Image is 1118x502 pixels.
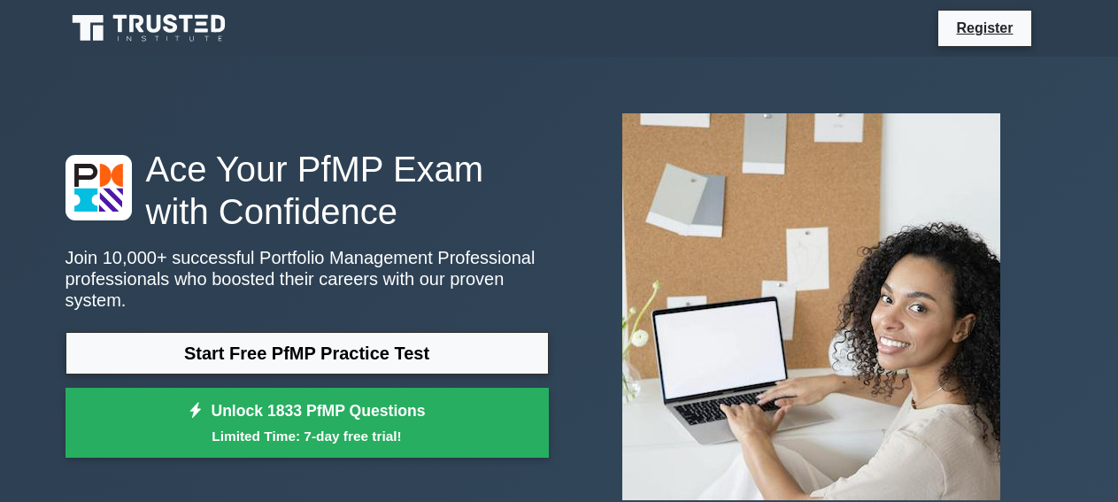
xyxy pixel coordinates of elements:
small: Limited Time: 7-day free trial! [88,426,527,446]
a: Unlock 1833 PfMP QuestionsLimited Time: 7-day free trial! [66,388,549,459]
a: Start Free PfMP Practice Test [66,332,549,375]
p: Join 10,000+ successful Portfolio Management Professional professionals who boosted their careers... [66,247,549,311]
a: Register [945,17,1023,39]
h1: Ace Your PfMP Exam with Confidence [66,148,549,233]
